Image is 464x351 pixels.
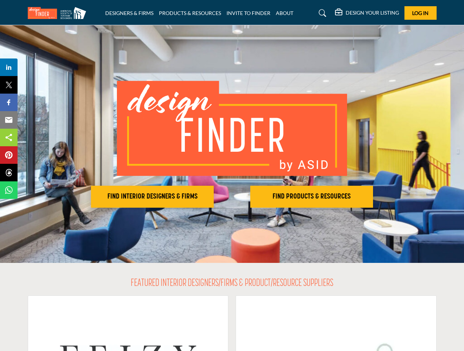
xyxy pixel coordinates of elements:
button: Log In [404,6,437,20]
h2: FIND INTERIOR DESIGNERS & FIRMS [93,192,212,201]
h5: DESIGN YOUR LISTING [346,10,399,16]
img: Site Logo [28,7,90,19]
span: Log In [412,10,429,16]
a: PRODUCTS & RESOURCES [159,10,221,16]
button: FIND PRODUCTS & RESOURCES [250,186,373,208]
a: DESIGNERS & FIRMS [105,10,153,16]
a: Search [312,7,331,19]
a: INVITE TO FINDER [227,10,270,16]
h2: FEATURED INTERIOR DESIGNERS/FIRMS & PRODUCT/RESOURCE SUPPLIERS [131,278,333,290]
div: DESIGN YOUR LISTING [335,9,399,18]
button: FIND INTERIOR DESIGNERS & FIRMS [91,186,214,208]
img: image [117,81,347,176]
a: ABOUT [276,10,293,16]
h2: FIND PRODUCTS & RESOURCES [252,192,371,201]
